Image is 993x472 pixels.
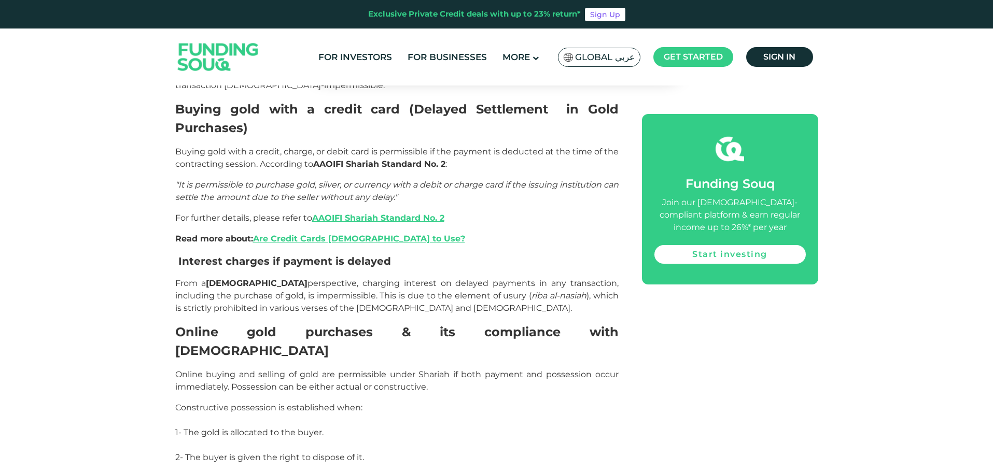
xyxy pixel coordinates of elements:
[206,278,307,288] strong: [DEMOGRAPHIC_DATA]
[654,196,806,234] div: Join our [DEMOGRAPHIC_DATA]-compliant platform & earn regular income up to 26%* per year
[175,403,362,412] span: Constructive possession is established when:
[313,159,445,169] strong: AAOIFI Shariah Standard No. 2
[654,245,806,264] a: Start investing
[175,68,619,90] span: Selling gold on credit violates this principle, as possession of one counter-value is deferred, m...
[664,52,723,62] span: Get started
[175,427,324,437] span: 1- The gold is allocated to the buyer.
[532,291,586,301] em: riba al-nasiah
[175,324,619,358] span: Online gold purchases & its compliance with [DEMOGRAPHIC_DATA]
[175,452,364,462] span: 2- The buyer is given the right to dispose of it.
[368,8,581,20] div: Exclusive Private Credit deals with up to 23% return*
[564,53,573,62] img: SA Flag
[763,52,795,62] span: Sign in
[575,51,635,63] span: Global عربي
[746,47,813,67] a: Sign in
[178,255,391,267] span: Interest charges if payment is delayed
[686,176,775,191] span: Funding Souq
[175,234,465,244] strong: Read more about:
[316,49,395,66] a: For Investors
[175,147,619,169] span: Buying gold with a credit, charge, or debit card is permissible if the payment is deducted at the...
[175,278,619,313] span: From a perspective, charging interest on delayed payments in any transaction, including the purch...
[312,213,444,223] a: AAOIFI Shariah Standard No. 2
[175,369,619,392] span: Online buying and selling of gold are permissible under Shariah if both payment and possession oc...
[405,49,489,66] a: For Businesses
[502,52,530,62] span: More
[175,180,619,202] span: "It is permissible to purchase gold, silver, or currency with a debit or charge card if the issui...
[175,102,619,135] span: Buying gold with a credit card (Delayed Settlement in Gold Purchases)
[175,213,444,223] span: For further details, please refer to
[716,135,744,163] img: fsicon
[585,8,625,21] a: Sign Up
[167,31,269,83] img: Logo
[253,234,465,244] a: Are Credit Cards [DEMOGRAPHIC_DATA] to Use?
